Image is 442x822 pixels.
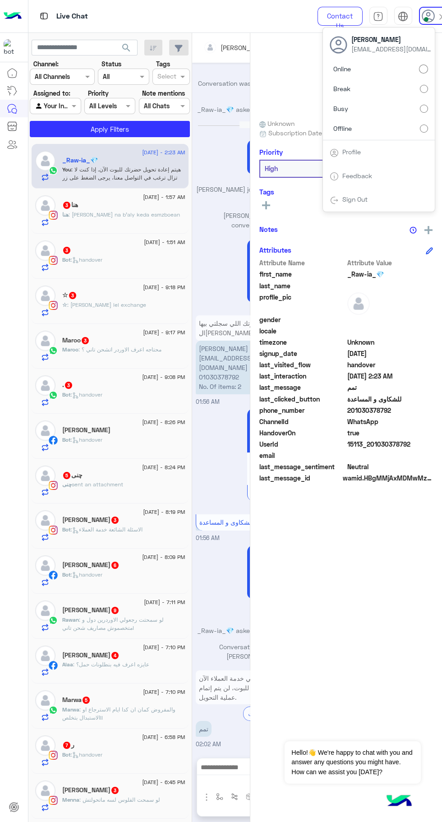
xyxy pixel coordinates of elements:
span: محتاجه اعرف الاوردر اتشحن تاني ؟ [78,346,161,353]
span: 7 [63,742,70,749]
label: Status [101,59,121,69]
img: defaultAdmin.png [35,690,55,711]
span: Attribute Value [347,258,433,268]
span: [DATE] - 6:58 PM [142,733,185,741]
span: [DATE] - 9:08 PM [142,373,185,381]
span: last_message_sentiment [259,462,345,471]
input: Offline [420,125,428,133]
img: Instagram [49,481,58,490]
span: timezone [259,337,345,347]
div: Select [156,71,176,83]
img: notes [410,226,417,234]
p: _Raw-ia_💎 asked to talk to human [196,105,333,114]
p: 16/9/2025, 1:56 AM [196,341,282,394]
span: 2025-09-02T20:46:31.048Z [347,349,433,358]
span: هنا [62,211,69,218]
img: WhatsApp [49,706,58,715]
img: tab [330,172,339,181]
span: signup_date [259,349,345,358]
img: defaultAdmin.png [35,466,55,486]
span: emta hayegy lel exchange [67,301,146,308]
p: 16/9/2025, 1:56 AM [247,408,333,453]
p: 16/9/2025, 1:56 AM [247,545,333,599]
span: null [347,451,433,460]
h5: Marwa [62,696,91,704]
span: profile_pic [259,292,345,313]
button: Apply Filters [30,121,190,137]
span: Alaa [62,661,73,668]
button: create order [242,790,257,804]
span: Break [333,84,350,93]
img: tab [330,148,339,157]
img: WhatsApp [49,391,58,400]
span: 3 [82,337,89,344]
label: Assigned to: [33,88,70,98]
span: للشكاوى و المساعدة [347,394,433,404]
span: null [347,315,433,324]
a: Sign Out [342,195,368,203]
p: _Raw-ia_💎 asked to talk to human [196,626,333,635]
img: Trigger scenario [231,793,238,800]
label: Tags [156,59,170,69]
label: Channel: [33,59,59,69]
span: Offline [333,124,352,133]
a: Contact Us [318,7,363,26]
p: 16/9/2025, 2:02 AM [196,721,212,737]
span: لو سمحتت رجعولي الاوردرين دول و متخصموش مصاريف شحن تاني! [62,616,164,631]
span: HandoverOn [259,428,345,438]
span: 0 [347,462,433,471]
img: defaultAdmin.png [35,780,55,801]
span: Attribute Name [259,258,345,268]
span: email [259,451,345,460]
img: defaultAdmin.png [35,240,55,261]
span: [DATE] - 7:10 PM [143,643,185,651]
img: WhatsApp [49,616,58,625]
img: WhatsApp [49,346,58,355]
img: defaultAdmin.png [35,420,55,441]
p: [PERSON_NAME] joined the conversation [196,185,333,204]
span: 2 [347,417,433,426]
button: select flow [212,790,227,804]
span: چنى [62,481,72,488]
span: 3 [63,202,70,209]
span: You [62,166,71,173]
img: tab [38,10,50,22]
span: Unknown [347,337,433,347]
span: والمفروض كمان ان كدا ايام الاسترجاع او الاستبدال بتخلص!! [62,706,175,721]
button: search [115,40,138,59]
span: Ashan na b’aly keda esmzboean [69,211,180,218]
span: 3 [65,382,72,389]
span: wamid.HBgMMjAxMDMwMzc4NzkyFQIAEhgUM0FFNTI1OTM1NjAwMjZCNDY3MzQA [343,473,433,483]
h6: Attributes [259,246,291,254]
img: WhatsApp [49,166,58,175]
span: search [121,42,132,53]
span: : handover [71,571,102,578]
h5: ر [62,741,74,749]
img: Logo [4,7,22,26]
span: [DATE] - 2:23 AM [142,148,185,157]
p: 16/9/2025, 1:50 AM [247,239,333,302]
span: 4 [111,652,119,659]
button: Trigger scenario [227,790,242,804]
span: Online [333,64,351,74]
span: locale [259,326,345,336]
h6: Tags [259,188,433,196]
h5: Aya Abd Elhady [62,561,120,569]
h5: _Raw-ia_💎 [322,90,371,101]
span: first_name [259,269,345,279]
span: : handover [71,436,102,443]
input: Break [420,85,428,93]
span: [DATE] - 7:11 PM [144,598,185,606]
span: Unknown [259,119,295,128]
span: 3 [111,787,119,794]
input: Busy [420,105,428,113]
span: Bot [62,256,71,263]
p: 16/9/2025, 1:50 AM [247,139,333,174]
img: 919860931428189 [4,39,20,55]
img: tab [398,11,408,22]
span: last_clicked_button [259,394,345,404]
span: 201030378792 [347,406,433,415]
p: 16/9/2025, 1:56 AM [196,315,333,341]
span: [PERSON_NAME] [351,35,433,44]
img: defaultAdmin.png [35,646,55,666]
